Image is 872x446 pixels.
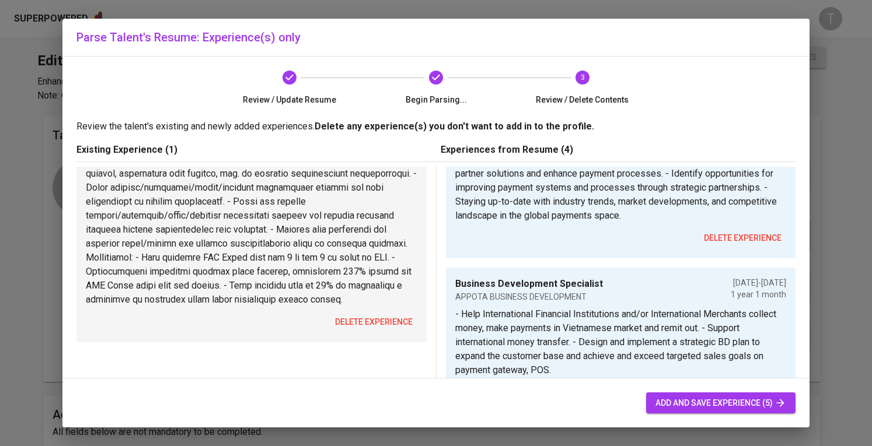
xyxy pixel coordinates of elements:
p: Business Development Specialist [455,277,603,291]
span: Begin Parsing... [368,94,505,106]
span: delete experience [704,231,782,245]
span: delete experience [335,315,413,329]
p: Existing Experience (1) [76,143,431,157]
p: Experiences from Resume (4) [441,143,796,157]
b: Delete any experience(s) you don't want to add in to the profile. [315,121,594,132]
p: Review the talent's existing and newly added experiences. [76,120,796,134]
p: 1 year 1 month [731,289,786,300]
button: delete experience [330,311,417,333]
button: add and save experience (5) [646,392,796,414]
p: [DATE] - [DATE] [731,277,786,289]
h6: Parse Talent's Resume: Experience(s) only [76,28,796,47]
p: - Help International Financial Institutions and/or International Merchants collect money, make pa... [455,307,786,377]
span: Review / Update Resume [221,94,358,106]
p: APPOTA BUSINESS DEVELOPMENT [455,291,603,303]
button: delete experience [699,227,786,249]
text: 3 [580,73,584,82]
span: add and save experience (5) [655,396,786,410]
p: - Loremips dolors ametconsect adipiscin elitseddo eiusmodt-incid utlaboree, dolorema-aliqu enimad... [86,83,417,307]
span: Review / Delete Contents [514,94,651,106]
